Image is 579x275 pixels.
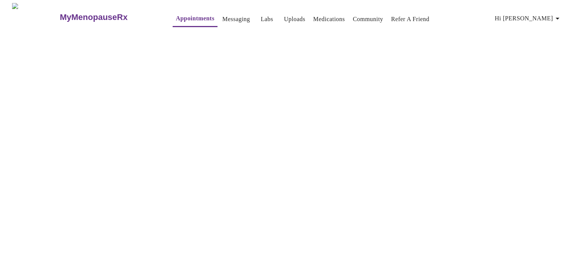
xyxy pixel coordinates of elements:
button: Refer a Friend [388,12,433,27]
a: Appointments [176,13,214,24]
button: Messaging [219,12,253,27]
span: Hi [PERSON_NAME] [495,13,562,24]
img: MyMenopauseRx Logo [12,3,59,31]
h3: MyMenopauseRx [60,12,128,22]
a: MyMenopauseRx [59,4,158,31]
button: Uploads [281,12,308,27]
a: Refer a Friend [391,14,430,24]
a: Uploads [284,14,305,24]
button: Appointments [173,11,217,27]
button: Labs [255,12,279,27]
button: Hi [PERSON_NAME] [492,11,565,26]
button: Medications [310,12,348,27]
a: Messaging [222,14,250,24]
a: Labs [261,14,273,24]
a: Medications [313,14,345,24]
a: Community [353,14,383,24]
button: Community [350,12,386,27]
